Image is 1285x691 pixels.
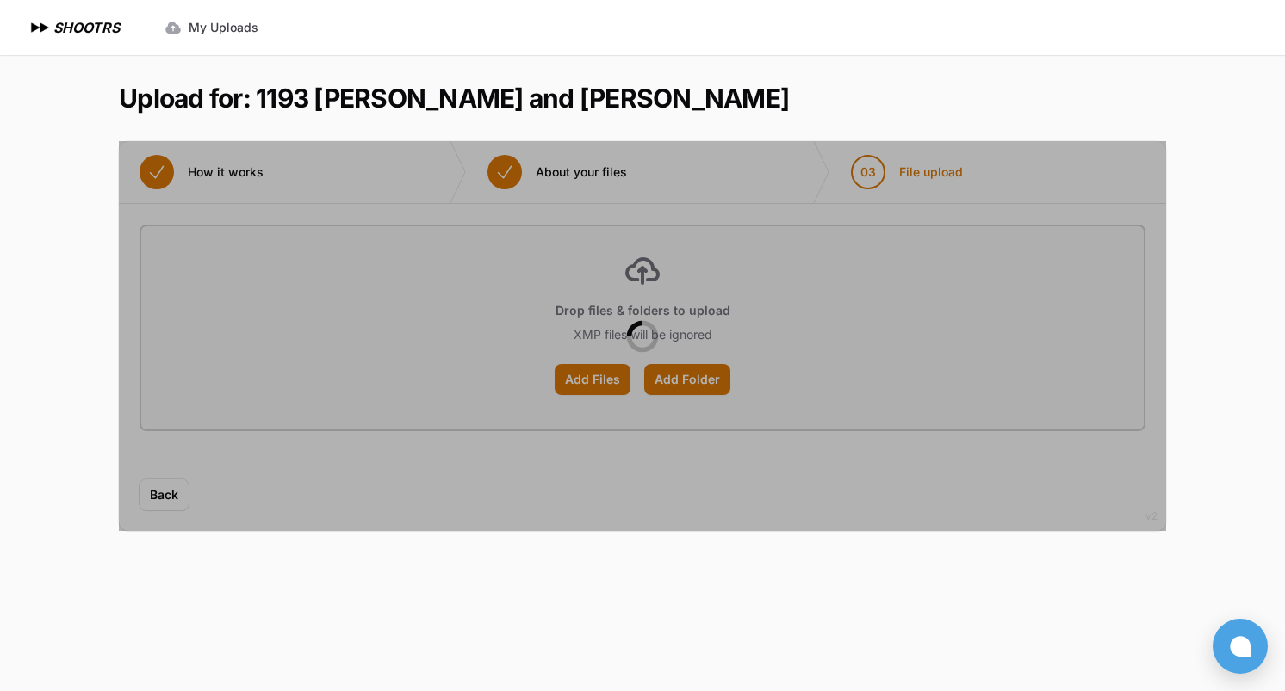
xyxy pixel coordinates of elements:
[154,12,269,43] a: My Uploads
[28,17,120,38] a: SHOOTRS SHOOTRS
[1213,619,1268,674] button: Open chat window
[53,17,120,38] h1: SHOOTRS
[28,17,53,38] img: SHOOTRS
[119,83,789,114] h1: Upload for: 1193 [PERSON_NAME] and [PERSON_NAME]
[189,19,258,36] span: My Uploads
